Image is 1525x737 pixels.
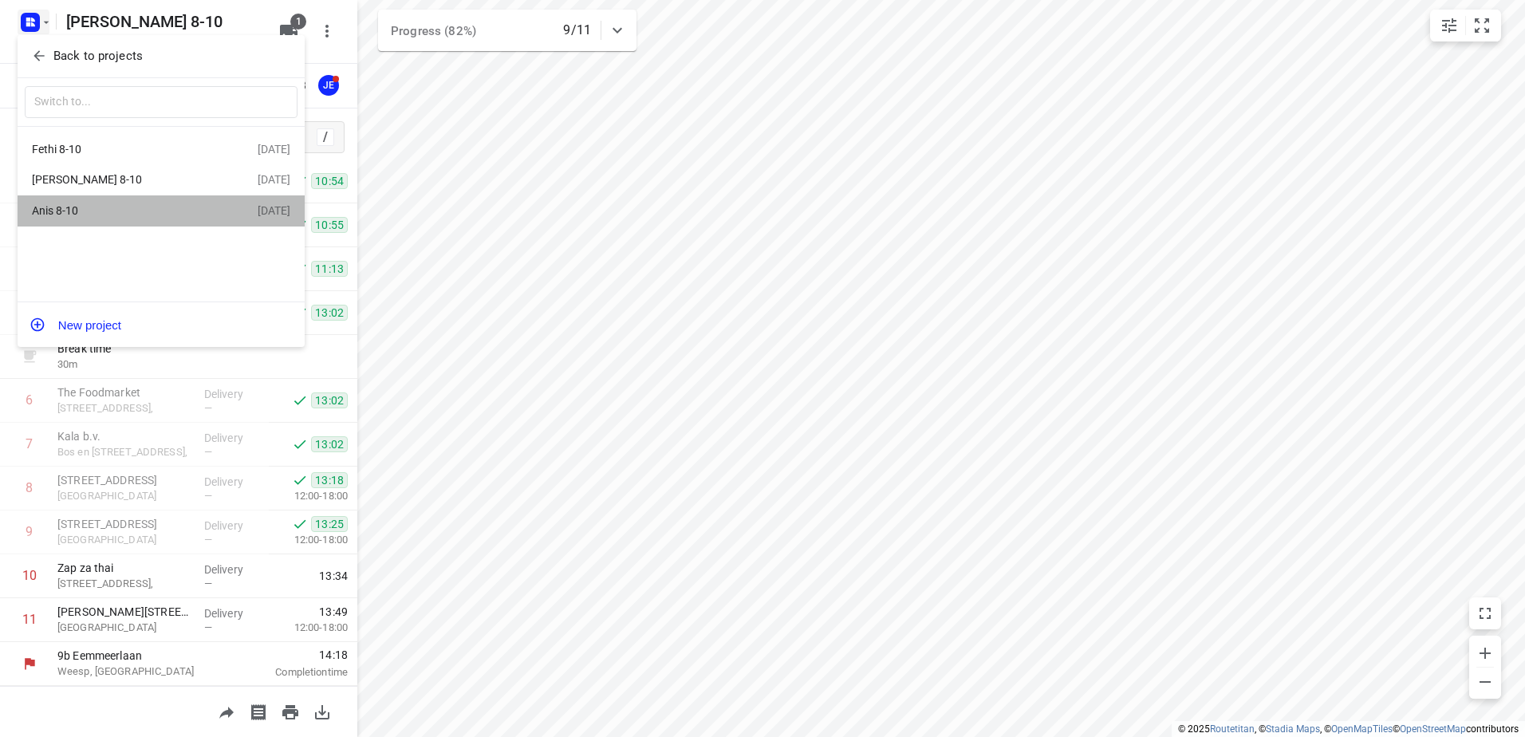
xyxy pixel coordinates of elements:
div: [PERSON_NAME] 8-10 [32,173,215,186]
div: [DATE] [258,204,290,217]
input: Switch to... [25,86,298,119]
div: Fethi 8-10[DATE] [18,133,305,164]
div: Anis 8-10 [32,204,215,217]
div: [DATE] [258,173,290,186]
div: Fethi 8-10 [32,143,215,156]
div: [DATE] [258,143,290,156]
p: Back to projects [53,47,143,65]
button: New project [18,309,305,341]
div: [PERSON_NAME] 8-10[DATE] [18,164,305,195]
button: Back to projects [25,43,298,69]
div: Anis 8-10[DATE] [18,195,305,227]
